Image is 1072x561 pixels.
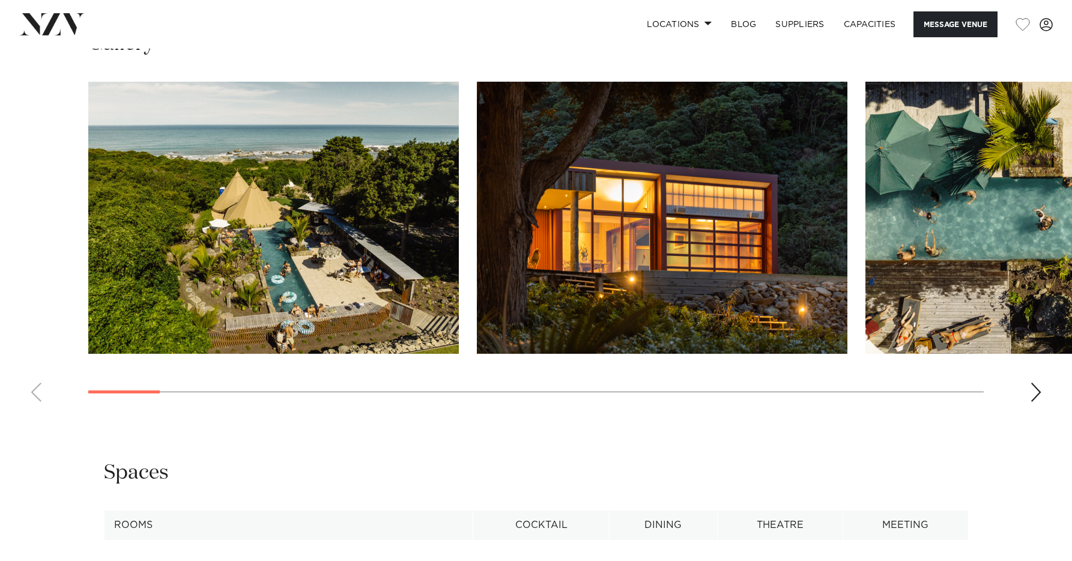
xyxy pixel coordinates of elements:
[473,511,610,540] th: Cocktail
[477,82,847,354] swiper-slide: 2 / 29
[609,511,717,540] th: Dining
[637,11,721,37] a: Locations
[104,459,169,487] h2: Spaces
[104,511,473,540] th: Rooms
[88,82,459,354] swiper-slide: 1 / 29
[834,11,906,37] a: Capacities
[717,511,843,540] th: Theatre
[766,11,834,37] a: SUPPLIERS
[721,11,766,37] a: BLOG
[913,11,998,37] button: Message Venue
[843,511,968,540] th: Meeting
[19,13,85,35] img: nzv-logo.png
